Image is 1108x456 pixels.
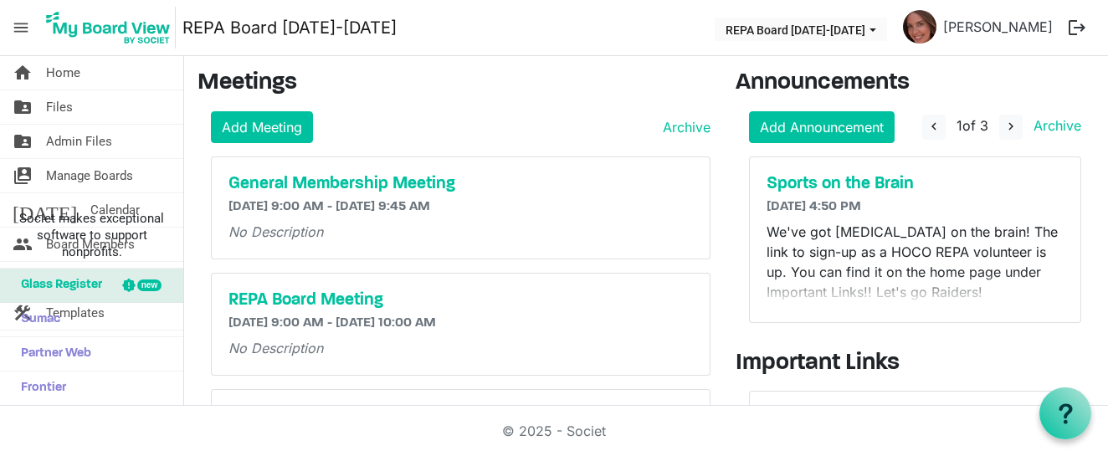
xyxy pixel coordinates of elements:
h3: Meetings [197,69,710,98]
a: My Board View Logo [41,7,182,49]
span: navigate_before [926,119,941,134]
span: Societ makes exceptional software to support nonprofits. [8,210,176,260]
span: home [13,56,33,90]
span: navigate_next [1003,119,1018,134]
div: new [137,279,162,291]
span: Home [46,56,80,90]
span: [DATE] 4:50 PM [767,200,861,213]
a: © 2025 - Societ [502,423,606,439]
a: General Membership Meeting [228,174,693,194]
p: No Description [228,338,693,358]
span: 1 [957,117,962,134]
a: Sports on the Brain [767,174,1064,194]
span: Frontier [13,371,66,405]
span: menu [5,12,37,44]
a: Add Announcement [749,111,895,143]
img: aLB5LVcGR_PCCk3EizaQzfhNfgALuioOsRVbMr9Zq1CLdFVQUAcRzChDQbMFezouKt6echON3eNsO59P8s_Ojg_thumb.png [903,10,936,44]
h3: Announcements [736,69,1095,98]
span: of 3 [957,117,988,134]
span: Admin Files [46,125,112,158]
button: navigate_next [999,115,1023,140]
h3: Important Links [736,350,1095,378]
span: switch_account [13,159,33,192]
h6: [DATE] 9:00 AM - [DATE] 10:00 AM [228,315,693,331]
button: logout [1059,10,1095,45]
a: Archive [1027,117,1081,134]
a: REPA Board Meeting [228,290,693,310]
span: Files [46,90,73,124]
a: Add Meeting [211,111,313,143]
span: Manage Boards [46,159,133,192]
span: folder_shared [13,125,33,158]
p: No Description [228,222,693,242]
span: Partner Web [13,337,91,371]
a: [PERSON_NAME] [936,10,1059,44]
span: folder_shared [13,90,33,124]
span: Glass Register [13,269,102,302]
a: REPA Board [DATE]-[DATE] [182,11,397,44]
span: Sumac [13,303,60,336]
button: navigate_before [922,115,946,140]
button: REPA Board 2025-2026 dropdownbutton [715,18,887,41]
span: [DATE] [13,193,77,227]
span: Calendar [90,193,140,227]
p: We've got [MEDICAL_DATA] on the brain! The link to sign-up as a HOCO REPA volunteer is up. You ca... [767,222,1064,302]
img: My Board View Logo [41,7,176,49]
a: Archive [656,117,710,137]
h6: [DATE] 9:00 AM - [DATE] 9:45 AM [228,199,693,215]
